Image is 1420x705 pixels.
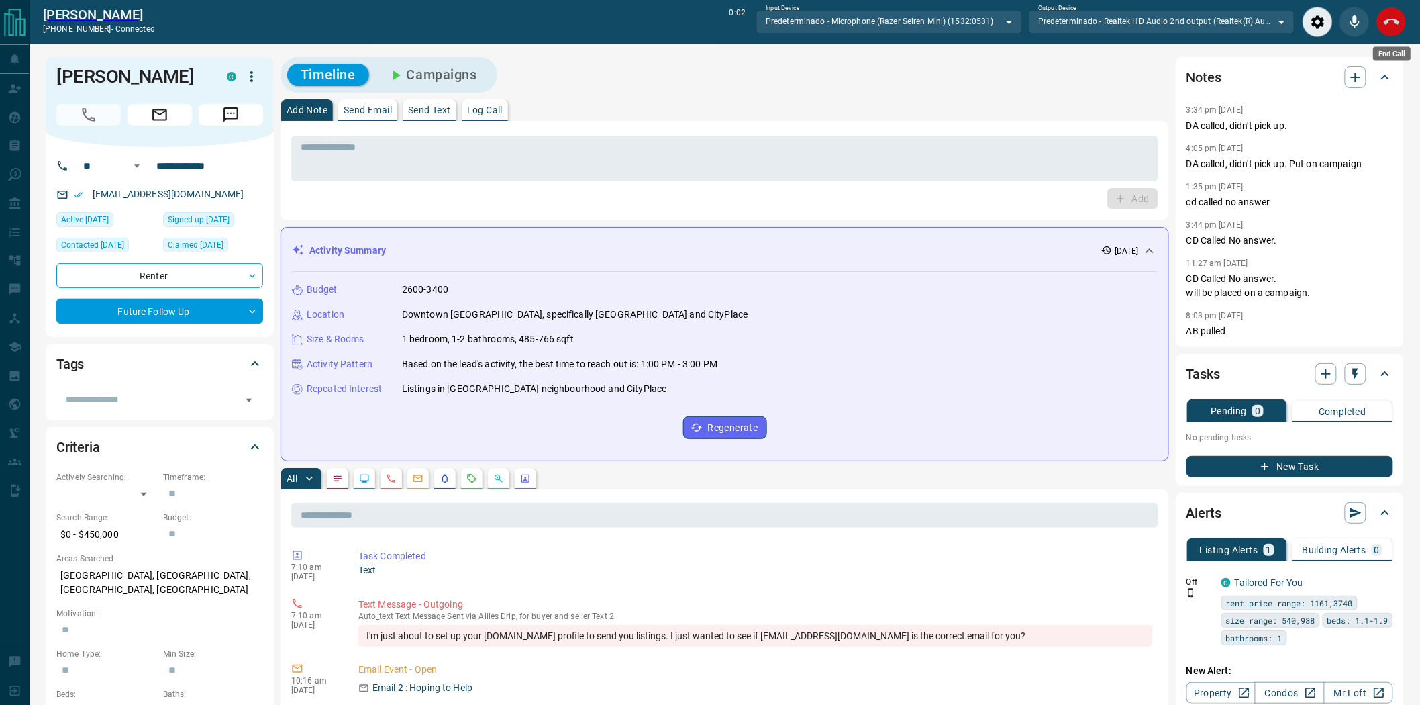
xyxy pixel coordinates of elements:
svg: Email Verified [74,190,83,199]
span: Message [199,104,263,126]
p: [PHONE_NUMBER] - [43,23,155,35]
p: Motivation: [56,608,263,620]
p: 3:34 pm [DATE] [1186,105,1244,115]
div: Future Follow Up [56,299,263,324]
div: Criteria [56,431,263,463]
div: Audio Settings [1303,7,1333,37]
p: Activity Pattern [307,357,372,371]
label: Input Device [766,4,800,13]
p: 1:35 pm [DATE] [1186,182,1244,191]
div: End Call [1376,7,1407,37]
p: Email 2 : Hoping to Help [372,681,472,695]
h2: Criteria [56,436,100,458]
span: Signed up [DATE] [168,213,230,226]
div: Notes [1186,61,1393,93]
span: Active [DATE] [61,213,109,226]
svg: Push Notification Only [1186,588,1196,598]
div: Fri Aug 15 2025 [56,238,156,256]
svg: Opportunities [493,473,504,484]
div: I'm just about to set up your [DOMAIN_NAME] profile to send you listings. I just wanted to see if... [358,625,1153,647]
p: [DATE] [291,572,338,581]
p: 10:16 am [291,676,338,686]
p: [DATE] [291,620,338,630]
p: 4:05 pm [DATE] [1186,144,1244,153]
svg: Calls [386,473,397,484]
p: cd called no answer [1186,195,1393,209]
p: Log Call [467,105,503,115]
label: Output Device [1038,4,1076,13]
p: Actively Searching: [56,471,156,483]
p: Completed [1319,407,1366,416]
p: Activity Summary [309,244,386,258]
button: Open [240,391,258,410]
p: Building Alerts [1303,545,1366,555]
p: Baths: [163,688,263,700]
p: All [287,474,297,483]
div: Predeterminado - Realtek HD Audio 2nd output (Realtek(R) Audio) [1029,10,1295,33]
p: Timeframe: [163,471,263,483]
a: Condos [1255,682,1324,704]
div: Alerts [1186,497,1393,529]
p: 1 bedroom, 1-2 bathrooms, 485-766 sqft [402,332,574,346]
p: 11:27 am [DATE] [1186,258,1248,268]
p: Text Message Sent via Allies Drip, for buyer and seller Text 2 [358,612,1153,621]
p: Areas Searched: [56,553,263,565]
div: End Call [1373,47,1411,61]
span: size range: 540,988 [1226,614,1315,627]
p: 3:44 pm [DATE] [1186,220,1244,230]
p: [DATE] [291,686,338,695]
p: Budget: [163,512,263,524]
a: Mr.Loft [1324,682,1393,704]
span: Call [56,104,121,126]
h1: [PERSON_NAME] [56,66,207,87]
p: 7:10 am [291,611,338,620]
button: Campaigns [374,64,491,86]
div: Predeterminado - Microphone (Razer Seiren Mini) (1532:0531) [756,10,1022,33]
p: Add Note [287,105,327,115]
span: rent price range: 1161,3740 [1226,596,1353,610]
span: Email [128,104,192,126]
p: Text Message - Outgoing [358,598,1153,612]
button: Timeline [287,64,369,86]
p: 0 [1374,545,1380,555]
p: New Alert: [1186,664,1393,678]
p: Email Event - Open [358,663,1153,677]
svg: Notes [332,473,343,484]
p: Send Text [408,105,451,115]
p: 1 [1266,545,1272,555]
span: Claimed [DATE] [168,238,223,252]
p: CD Called No answer. will be placed on a campaign. [1186,272,1393,300]
div: Renter [56,263,263,288]
p: Downtown [GEOGRAPHIC_DATA], specifically [GEOGRAPHIC_DATA] and CityPlace [402,308,748,322]
span: Contacted [DATE] [61,238,124,252]
p: [GEOGRAPHIC_DATA], [GEOGRAPHIC_DATA], [GEOGRAPHIC_DATA], [GEOGRAPHIC_DATA] [56,565,263,601]
div: Tasks [1186,358,1393,390]
span: auto_text [358,612,393,621]
p: 7:10 am [291,563,338,572]
p: DA called, didn't pick up. Put on campaign [1186,157,1393,171]
span: beds: 1.1-1.9 [1327,614,1388,627]
span: connected [115,24,155,34]
p: Size & Rooms [307,332,364,346]
div: Tags [56,348,263,380]
div: Thu Mar 14 2024 [163,238,263,256]
p: 2600-3400 [402,283,448,297]
p: Location [307,308,344,322]
h2: Notes [1186,66,1221,88]
svg: Lead Browsing Activity [359,473,370,484]
p: Task Completed [358,549,1153,563]
p: Min Size: [163,648,263,660]
a: Property [1186,682,1256,704]
p: No pending tasks [1186,428,1393,448]
p: 8:03 pm [DATE] [1186,311,1244,320]
p: Listing Alerts [1200,545,1258,555]
p: Pending [1211,406,1247,416]
p: Home Type: [56,648,156,660]
p: Listings in [GEOGRAPHIC_DATA] neighbourhood and CityPlace [402,382,667,396]
svg: Emails [413,473,423,484]
p: Search Range: [56,512,156,524]
svg: Agent Actions [520,473,531,484]
p: AB pulled [1186,324,1393,338]
button: Open [129,158,145,174]
p: 0 [1255,406,1260,416]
